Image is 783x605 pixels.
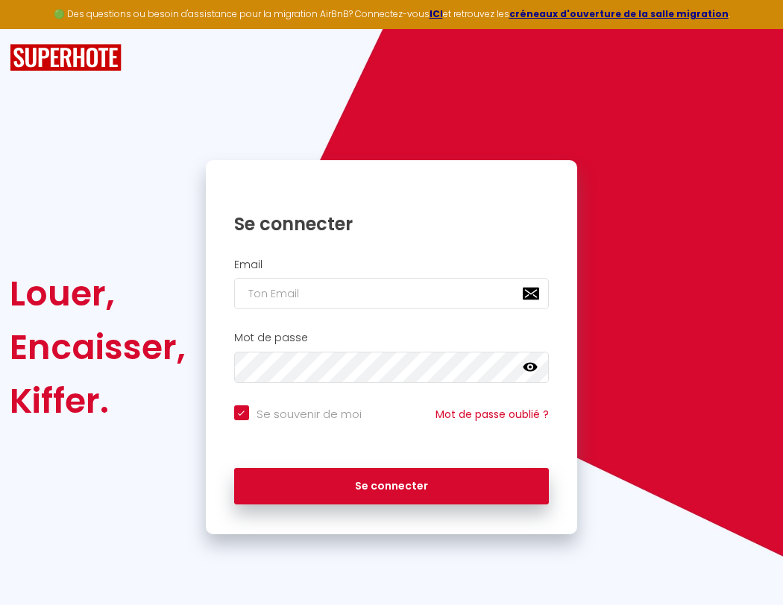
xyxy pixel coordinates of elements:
[234,278,550,309] input: Ton Email
[234,212,550,235] h1: Se connecter
[234,259,550,271] h2: Email
[10,320,186,374] div: Encaisser,
[234,468,550,505] button: Se connecter
[509,7,729,20] a: créneaux d'ouverture de la salle migration
[234,332,550,344] h2: Mot de passe
[10,44,122,72] img: SuperHote logo
[10,267,186,320] div: Louer,
[10,374,186,428] div: Kiffer.
[435,407,549,422] a: Mot de passe oublié ?
[430,7,443,20] a: ICI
